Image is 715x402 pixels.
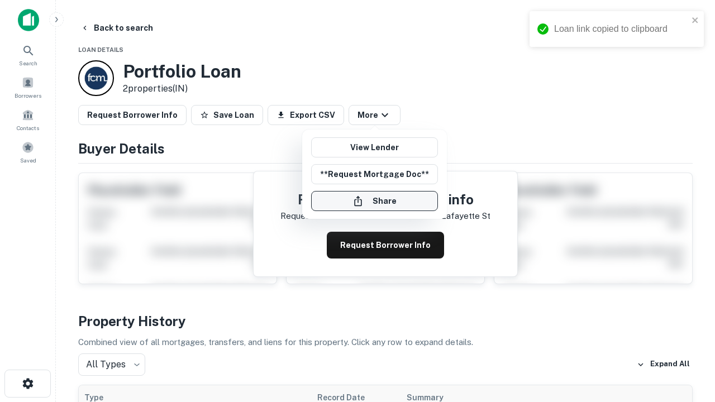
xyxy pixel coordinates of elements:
iframe: Chat Widget [659,277,715,331]
button: Share [311,191,438,211]
button: **Request Mortgage Doc** [311,164,438,184]
button: close [692,16,699,26]
a: View Lender [311,137,438,157]
div: Loan link copied to clipboard [554,22,688,36]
